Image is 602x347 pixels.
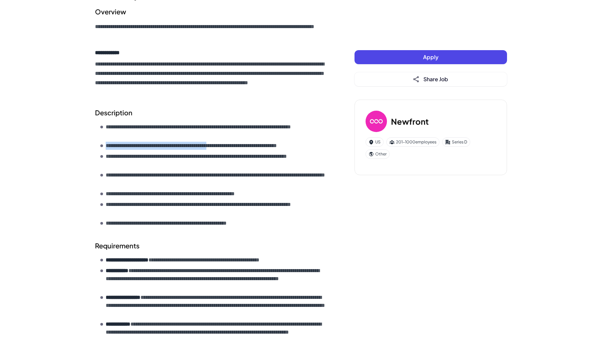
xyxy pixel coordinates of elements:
[386,137,439,147] div: 201-1000 employees
[391,115,429,127] h3: Newfront
[95,241,328,251] h2: Requirements
[423,53,438,61] span: Apply
[95,108,328,118] h2: Description
[355,50,507,64] button: Apply
[366,137,384,147] div: US
[366,111,387,132] img: Ne
[95,7,328,17] h2: Overview
[442,137,470,147] div: Series D
[423,76,448,83] span: Share Job
[355,72,507,86] button: Share Job
[366,149,390,159] div: Other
